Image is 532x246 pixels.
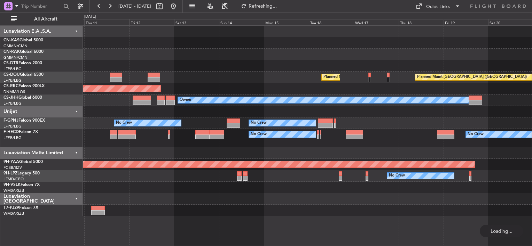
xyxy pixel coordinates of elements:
a: CS-DOUGlobal 6500 [3,73,44,77]
a: F-GPNJFalcon 900EX [3,118,45,123]
span: 9H-LPZ [3,171,17,175]
a: WMSA/SZB [3,211,24,216]
a: FCBB/BZV [3,165,22,170]
a: LFPB/LBG [3,66,22,72]
span: CS-DTR [3,61,18,65]
div: Loading... [480,225,523,237]
div: Thu 18 [399,19,444,25]
span: T7-PJ29 [3,206,19,210]
input: Trip Number [21,1,61,11]
div: Thu 11 [84,19,129,25]
a: LFMD/CEQ [3,177,24,182]
a: F-HECDFalcon 7X [3,130,38,134]
span: [DATE] - [DATE] [118,3,151,9]
div: Tue 16 [309,19,354,25]
a: GMMN/CMN [3,43,28,49]
div: No Crew [251,129,267,140]
span: CS-JHH [3,96,18,100]
div: Quick Links [426,3,450,10]
a: 9H-LPZLegacy 500 [3,171,40,175]
div: Planned Maint [GEOGRAPHIC_DATA] ([GEOGRAPHIC_DATA]) [417,72,527,82]
div: [DATE] [84,14,96,20]
div: Fri 19 [444,19,488,25]
span: 9H-VSLK [3,183,21,187]
div: Planned Maint [GEOGRAPHIC_DATA] ([GEOGRAPHIC_DATA]) [323,72,433,82]
div: No Crew [251,118,267,128]
span: CN-RAK [3,50,20,54]
div: Owner [180,95,191,105]
a: LFPB/LBG [3,78,22,83]
a: CS-DTRFalcon 2000 [3,61,42,65]
div: Wed 17 [354,19,399,25]
button: All Aircraft [8,14,76,25]
a: 9H-YAAGlobal 5000 [3,160,43,164]
a: GMMN/CMN [3,55,28,60]
span: CS-RRC [3,84,18,88]
span: All Aircraft [18,17,73,22]
a: T7-PJ29Falcon 7X [3,206,38,210]
div: No Crew [389,171,405,181]
a: DNMM/LOS [3,89,25,95]
a: WMSA/SZB [3,188,24,193]
span: CS-DOU [3,73,20,77]
div: Sun 14 [219,19,264,25]
a: LFPB/LBG [3,135,22,140]
span: F-HECD [3,130,19,134]
span: F-GPNJ [3,118,18,123]
a: CS-JHHGlobal 6000 [3,96,42,100]
div: No Crew [468,129,484,140]
button: Refreshing... [238,1,280,12]
div: No Crew [116,118,132,128]
span: Refreshing... [248,4,277,9]
a: CN-RAKGlobal 6000 [3,50,44,54]
a: CN-KASGlobal 5000 [3,38,43,42]
span: 9H-YAA [3,160,19,164]
a: CS-RRCFalcon 900LX [3,84,45,88]
div: Mon 15 [264,19,309,25]
span: CN-KAS [3,38,19,42]
button: Quick Links [412,1,464,12]
div: Fri 12 [129,19,174,25]
div: Sat 13 [174,19,219,25]
a: LFPB/LBG [3,101,22,106]
a: LFPB/LBG [3,124,22,129]
a: 9H-VSLKFalcon 7X [3,183,40,187]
